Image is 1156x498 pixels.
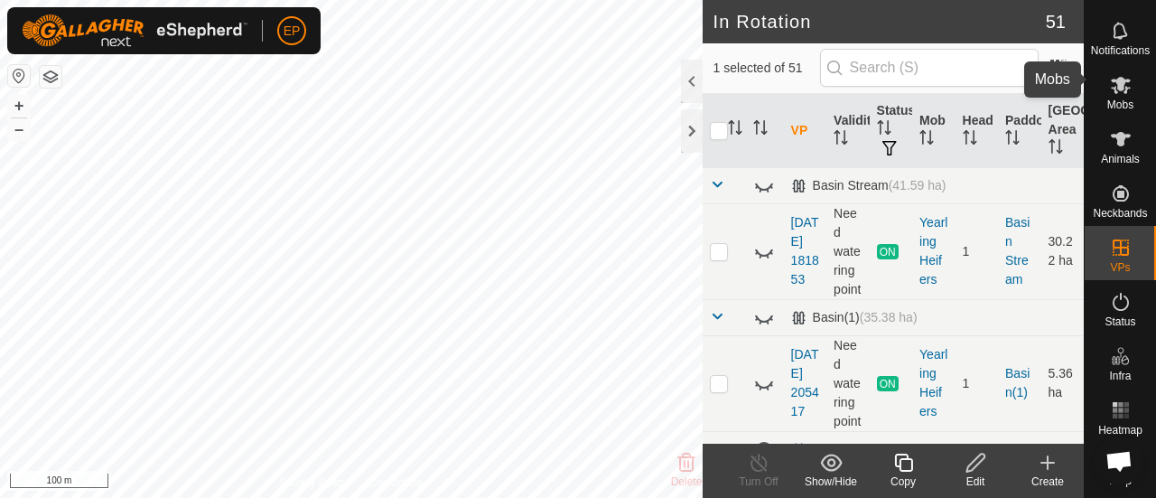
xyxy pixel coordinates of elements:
p-sorticon: Activate to sort [728,123,742,137]
span: (35.38 ha) [860,310,918,324]
p-sorticon: Activate to sort [753,123,768,137]
td: 5.36 ha [1041,335,1084,431]
span: ON [877,244,899,259]
h2: In Rotation [713,11,1046,33]
td: Need watering point [826,203,869,299]
a: Contact Us [368,475,422,491]
button: + [8,95,30,117]
td: 1 [956,335,998,431]
p-sorticon: Activate to sort [877,123,891,137]
div: Basin Stream [791,178,946,193]
span: (11.69 ha) [903,442,961,456]
div: Bottom Fairview [791,442,961,457]
td: 1 [956,203,998,299]
a: Basin(1) [1005,366,1030,399]
span: (41.59 ha) [889,178,946,193]
div: Basin(1) [791,310,918,325]
p-sorticon: Activate to sort [919,133,934,147]
span: 1 selected of 51 [713,59,820,78]
td: Need watering point [826,335,869,431]
a: [DATE] 205417 [791,347,819,418]
span: Status [1105,316,1135,327]
button: – [8,118,30,140]
a: Privacy Policy [280,475,348,491]
span: ON [877,376,899,391]
p-sorticon: Activate to sort [1049,142,1063,156]
a: [DATE] 181853 [791,215,819,287]
div: Edit [939,474,1011,490]
input: Search (S) [820,49,1039,87]
th: Status [870,94,912,168]
a: Basin Stream [1005,215,1030,287]
span: VPs [1110,262,1130,273]
th: Head [956,94,998,168]
div: Create [1011,474,1084,490]
button: Reset Map [8,65,30,87]
th: VP [784,94,826,168]
div: Copy [867,474,939,490]
span: Animals [1101,154,1140,164]
p-sorticon: Activate to sort [963,133,977,147]
span: Heatmap [1098,425,1142,436]
th: Validity [826,94,869,168]
span: Help [1109,475,1132,486]
span: Notifications [1091,45,1150,56]
div: Yearling Heifers [919,213,947,289]
th: Paddock [998,94,1040,168]
th: [GEOGRAPHIC_DATA] Area [1041,94,1084,168]
img: Gallagher Logo [22,14,247,47]
p-sorticon: Activate to sort [834,133,848,147]
a: Help [1085,443,1156,493]
span: Neckbands [1093,208,1147,219]
span: 51 [1046,8,1066,35]
div: Show/Hide [795,474,867,490]
th: Mob [912,94,955,168]
td: 30.22 ha [1041,203,1084,299]
div: Yearling Heifers [919,345,947,421]
span: Mobs [1107,99,1133,110]
p-sorticon: Activate to sort [1005,133,1020,147]
div: Open chat [1095,437,1143,485]
span: EP [284,22,301,41]
button: Map Layers [40,66,61,88]
span: Infra [1109,371,1131,381]
div: Turn Off [722,474,795,490]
